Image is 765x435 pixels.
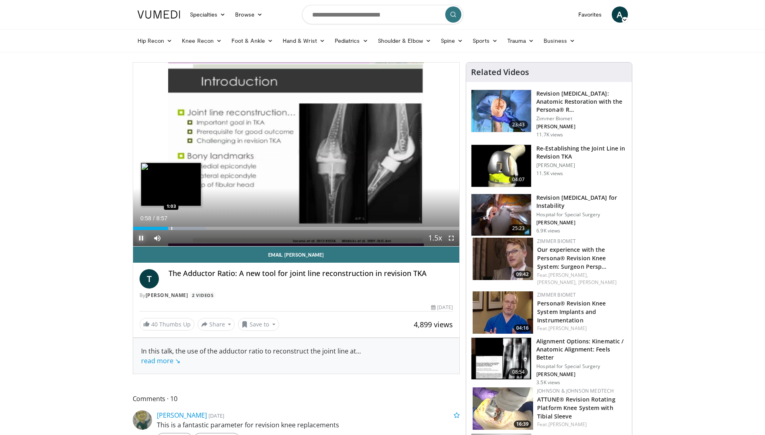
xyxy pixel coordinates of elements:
img: 86243642-4332-4448-81b7-7e6427e413a4.150x105_q85_crop-smart_upscale.jpg [473,387,533,430]
button: Fullscreen [443,230,459,246]
a: [PERSON_NAME] [157,411,207,420]
p: [PERSON_NAME] [536,220,627,226]
p: 6.9K views [536,228,560,234]
img: a088f6c2-b6a7-46df-88e0-58fc9cbeaa77.150x105_q85_crop-smart_upscale.jpg [471,338,531,380]
a: Zimmer Biomet [537,238,576,245]
img: Avatar [133,410,152,430]
a: Our experience with the Persona® Revision Knee System: Surgeon Persp… [537,246,607,270]
img: ca84d45e-8f05-4bb2-8d95-5e9a3f95d8cb.150x105_q85_crop-smart_upscale.jpg [473,291,533,334]
a: T [140,269,159,289]
img: 7b09b83e-8b07-49a9-959a-b57bd9bf44da.150x105_q85_crop-smart_upscale.jpg [473,238,533,280]
a: [PERSON_NAME], [548,272,588,278]
h4: The Adductor Ratio: A new tool for joint line reconstruction in revision TKA [169,269,453,278]
img: 82aed814-74a6-417c-912b-6e8fe9b5b7d4.150x105_q85_crop-smart_upscale.jpg [471,90,531,132]
span: Comments 10 [133,393,460,404]
a: [PERSON_NAME] [548,421,587,428]
button: Share [198,318,235,331]
p: [PERSON_NAME] [536,371,627,378]
span: 4,899 views [414,320,453,329]
p: This is a fantastic parameter for revision knee replacements [157,420,460,430]
div: Feat. [537,325,625,332]
a: 23:43 Revision [MEDICAL_DATA]: Anatomic Restoration with the Persona® R… Zimmer Biomet [PERSON_NA... [471,90,627,138]
p: 11.5K views [536,170,563,177]
a: [PERSON_NAME] [578,279,617,286]
a: [PERSON_NAME] [548,325,587,332]
p: Hospital for Special Surgery [536,211,627,218]
h4: Related Videos [471,67,529,77]
a: A [612,6,628,23]
span: 40 [151,320,158,328]
a: Business [539,33,580,49]
span: 25:23 [509,224,528,232]
a: Email [PERSON_NAME] [133,247,460,263]
button: Mute [149,230,165,246]
a: 40 Thumbs Up [140,318,194,330]
span: 08:54 [509,368,528,376]
img: VuMedi Logo [138,10,180,19]
button: Pause [133,230,149,246]
span: 23:43 [509,121,528,129]
a: Hip Recon [133,33,177,49]
img: image.jpeg [141,163,201,206]
a: Foot & Ankle [227,33,278,49]
a: 08:54 Alignment Options: Kinematic / Anatomic Alignment: Feels Better Hospital for Special Surger... [471,337,627,386]
span: 04:16 [514,324,531,332]
input: Search topics, interventions [302,5,463,24]
a: Pediatrics [330,33,373,49]
a: ATTUNE® Revision Rotating Platform Knee System with Tibial Sleeve [537,395,615,420]
a: Sports [468,33,502,49]
div: In this talk, the use of the adductor ratio to reconstruct the joint line at [141,346,452,366]
a: read more ↘ [141,356,180,365]
div: Feat. [537,272,625,286]
a: Trauma [502,33,539,49]
h3: Revision [MEDICAL_DATA]: Anatomic Restoration with the Persona® R… [536,90,627,114]
p: Zimmer Biomet [536,115,627,122]
button: Playback Rate [427,230,443,246]
a: Knee Recon [177,33,227,49]
a: 25:23 Revision [MEDICAL_DATA] for Instability Hospital for Special Surgery [PERSON_NAME] 6.9K views [471,194,627,236]
p: [PERSON_NAME] [536,123,627,130]
span: 16:39 [514,420,531,428]
a: Johnson & Johnson MedTech [537,387,614,394]
span: 04:07 [509,176,528,184]
a: Favorites [573,6,607,23]
a: 16:39 [473,387,533,430]
div: [DATE] [431,304,453,311]
a: Shoulder & Elbow [373,33,436,49]
div: Feat. [537,421,625,428]
a: [PERSON_NAME], [537,279,577,286]
h3: Re-Establishing the Joint Line in Revision TKA [536,144,627,161]
a: Browse [230,6,267,23]
small: [DATE] [208,412,224,419]
a: 09:42 [473,238,533,280]
span: ... [141,347,361,365]
a: 04:07 Re-Establishing the Joint Line in Revision TKA [PERSON_NAME] 11.5K views [471,144,627,187]
img: c14a898b-6247-4422-abb5-3a407c8290bd.150x105_q85_crop-smart_upscale.jpg [471,194,531,236]
a: Persona® Revision Knee System Implants and Instrumentation [537,299,606,324]
button: Save to [238,318,279,331]
h3: Revision [MEDICAL_DATA] for Instability [536,194,627,210]
span: 0:58 [140,215,151,222]
div: Progress Bar [133,227,460,230]
div: By [140,292,453,299]
span: / [153,215,155,222]
a: 04:16 [473,291,533,334]
h3: Alignment Options: Kinematic / Anatomic Alignment: Feels Better [536,337,627,362]
a: [PERSON_NAME] [146,292,188,299]
p: 3.5K views [536,379,560,386]
p: [PERSON_NAME] [536,162,627,169]
a: Hand & Wrist [278,33,330,49]
p: 11.7K views [536,132,563,138]
a: Specialties [185,6,231,23]
span: 09:42 [514,271,531,278]
a: Zimmer Biomet [537,291,576,298]
a: Spine [436,33,468,49]
video-js: Video Player [133,63,460,247]
span: 8:57 [156,215,167,222]
a: 2 Videos [190,292,216,299]
p: Hospital for Special Surgery [536,363,627,370]
img: 270475_0000_1.png.150x105_q85_crop-smart_upscale.jpg [471,145,531,187]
